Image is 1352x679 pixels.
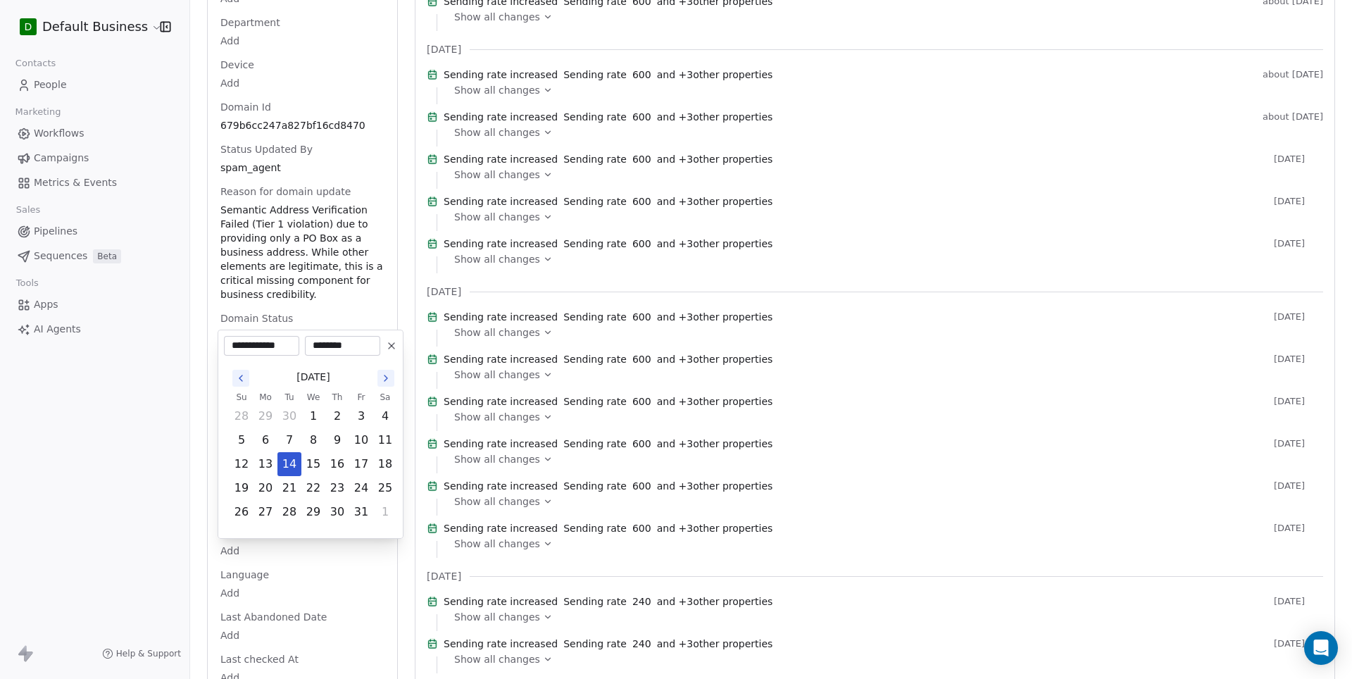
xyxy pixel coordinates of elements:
button: Monday, October 20th, 2025 [254,477,277,499]
button: Wednesday, October 15th, 2025 [302,453,325,475]
button: Thursday, October 23rd, 2025 [326,477,349,499]
button: Friday, October 24th, 2025 [350,477,373,499]
table: October 2025 [230,390,397,524]
button: Thursday, October 9th, 2025 [326,429,349,451]
th: Thursday [325,390,349,404]
th: Wednesday [301,390,325,404]
button: Tuesday, October 21st, 2025 [278,477,301,499]
button: Wednesday, October 1st, 2025 [302,405,325,428]
span: [DATE] [296,370,330,385]
button: Today, Tuesday, October 14th, 2025, selected [278,453,301,475]
button: Sunday, September 28th, 2025 [230,405,253,428]
button: Saturday, October 18th, 2025 [374,453,396,475]
button: Go to the Next Month [377,370,394,387]
button: Sunday, October 19th, 2025 [230,477,253,499]
button: Thursday, October 2nd, 2025 [326,405,349,428]
button: Sunday, October 12th, 2025 [230,453,253,475]
button: Friday, October 17th, 2025 [350,453,373,475]
button: Wednesday, October 22nd, 2025 [302,477,325,499]
button: Monday, September 29th, 2025 [254,405,277,428]
button: Monday, October 27th, 2025 [254,501,277,523]
button: Thursday, October 30th, 2025 [326,501,349,523]
button: Friday, October 31st, 2025 [350,501,373,523]
button: Tuesday, October 28th, 2025 [278,501,301,523]
button: Thursday, October 16th, 2025 [326,453,349,475]
button: Monday, October 6th, 2025 [254,429,277,451]
button: Monday, October 13th, 2025 [254,453,277,475]
button: Saturday, October 11th, 2025 [374,429,396,451]
button: Go to the Previous Month [232,370,249,387]
button: Saturday, October 4th, 2025 [374,405,396,428]
th: Tuesday [277,390,301,404]
button: Wednesday, October 8th, 2025 [302,429,325,451]
th: Friday [349,390,373,404]
th: Monday [254,390,277,404]
button: Saturday, October 25th, 2025 [374,477,396,499]
button: Friday, October 10th, 2025 [350,429,373,451]
th: Sunday [230,390,254,404]
button: Tuesday, September 30th, 2025 [278,405,301,428]
th: Saturday [373,390,397,404]
button: Sunday, October 5th, 2025 [230,429,253,451]
button: Friday, October 3rd, 2025 [350,405,373,428]
button: Tuesday, October 7th, 2025 [278,429,301,451]
button: Wednesday, October 29th, 2025 [302,501,325,523]
button: Sunday, October 26th, 2025 [230,501,253,523]
button: Saturday, November 1st, 2025 [374,501,396,523]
